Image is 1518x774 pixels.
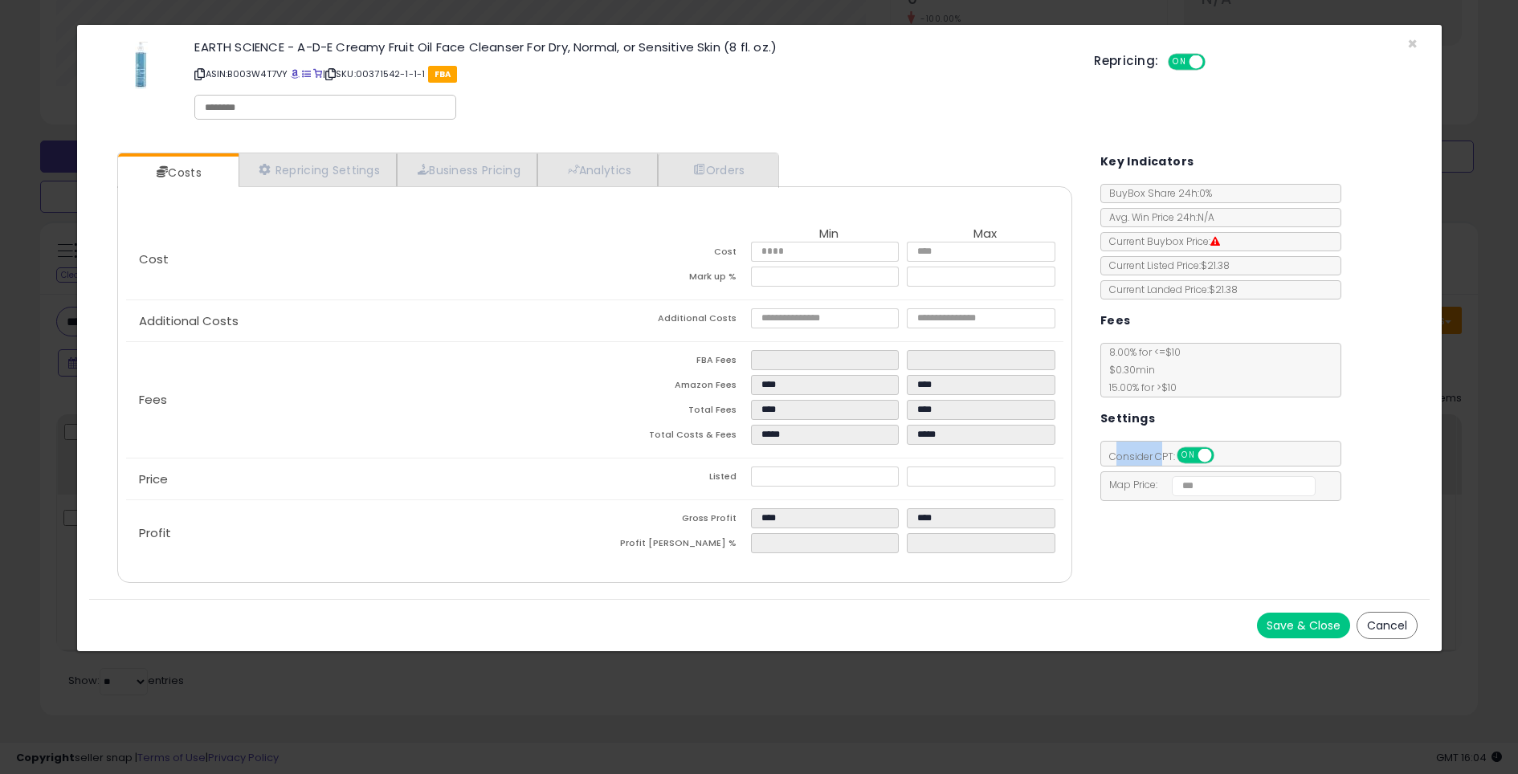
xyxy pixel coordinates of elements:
[1094,55,1158,67] h5: Repricing:
[1101,186,1212,200] span: BuyBox Share 24h: 0%
[594,242,751,267] td: Cost
[1101,450,1235,463] span: Consider CPT:
[1101,363,1155,377] span: $0.30 min
[1210,237,1220,246] i: Suppressed Buy Box
[291,67,300,80] a: BuyBox page
[1203,55,1229,69] span: OFF
[594,466,751,491] td: Listed
[1101,210,1214,224] span: Avg. Win Price 24h: N/A
[594,375,751,400] td: Amazon Fees
[1211,449,1237,462] span: OFF
[1101,345,1181,394] span: 8.00 % for <= $10
[126,527,595,540] p: Profit
[658,153,777,186] a: Orders
[594,308,751,333] td: Additional Costs
[302,67,311,80] a: All offer listings
[594,400,751,425] td: Total Fees
[1100,152,1194,172] h5: Key Indicators
[126,253,595,266] p: Cost
[1101,234,1220,248] span: Current Buybox Price:
[537,153,658,186] a: Analytics
[1101,381,1177,394] span: 15.00 % for > $10
[313,67,322,80] a: Your listing only
[126,473,595,486] p: Price
[594,267,751,291] td: Mark up %
[194,61,1070,87] p: ASIN: B003W4T7VY | SKU: 00371542-1-1-1
[594,425,751,450] td: Total Costs & Fees
[594,533,751,558] td: Profit [PERSON_NAME] %
[1101,478,1316,491] span: Map Price:
[118,157,237,189] a: Costs
[751,227,908,242] th: Min
[1407,32,1418,55] span: ×
[1257,613,1350,638] button: Save & Close
[194,41,1070,53] h3: EARTH SCIENCE - A-D-E Creamy Fruit Oil Face Cleanser For Dry, Normal, or Sensitive Skin (8 fl. oz.)
[1170,55,1190,69] span: ON
[1101,283,1238,296] span: Current Landed Price: $21.38
[135,41,149,89] img: 31opYtvrotL._SL60_.jpg
[239,153,398,186] a: Repricing Settings
[126,393,595,406] p: Fees
[1357,612,1418,639] button: Cancel
[907,227,1063,242] th: Max
[1101,259,1230,272] span: Current Listed Price: $21.38
[397,153,537,186] a: Business Pricing
[594,350,751,375] td: FBA Fees
[594,508,751,533] td: Gross Profit
[1178,449,1198,462] span: ON
[1100,409,1155,429] h5: Settings
[428,66,458,83] span: FBA
[1100,311,1131,331] h5: Fees
[126,315,595,328] p: Additional Costs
